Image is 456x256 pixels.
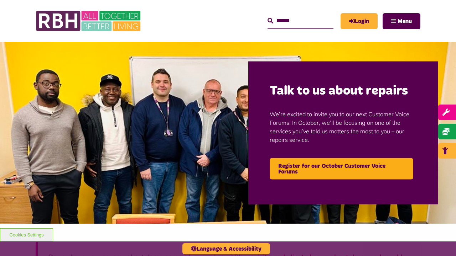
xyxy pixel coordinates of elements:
p: We’re excited to invite you to our next Customer Voice Forums. In October, we’ll be focusing on o... [270,99,417,155]
iframe: Netcall Web Assistant for live chat [424,224,456,256]
img: RBH [36,7,142,35]
button: Language & Accessibility [182,243,270,254]
button: Navigation [383,13,420,29]
span: Menu [398,18,412,24]
a: Register for our October Customer Voice Forums [270,158,413,180]
a: MyRBH [341,13,378,29]
h2: Talk to us about repairs [270,82,417,99]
